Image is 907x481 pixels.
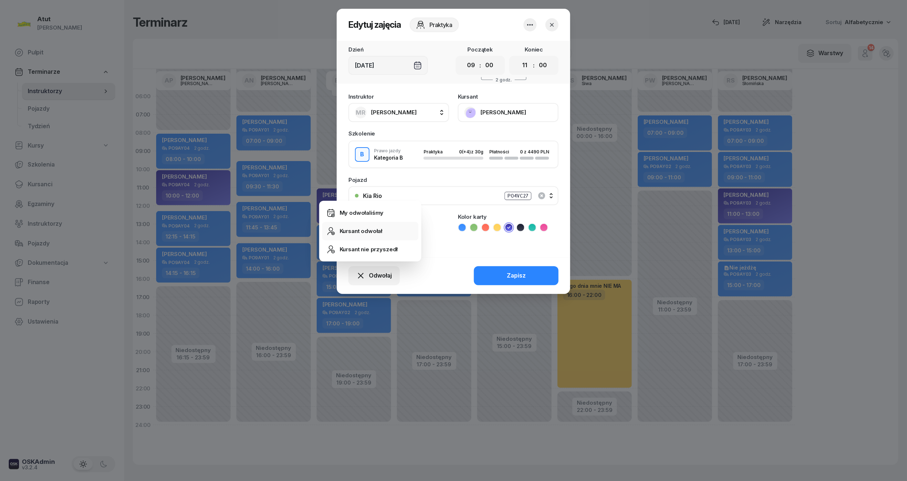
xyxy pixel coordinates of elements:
button: Kia RioPO4VC27 [348,186,559,205]
button: [PERSON_NAME] [458,103,559,122]
button: MR[PERSON_NAME] [348,103,449,122]
div: Kursant nie przyszedł [340,245,398,254]
div: Zapisz [507,271,526,280]
div: : [533,61,535,70]
div: Kursant odwołał [340,226,383,236]
span: [PERSON_NAME] [371,109,417,116]
div: : [480,61,481,70]
span: Odwołaj [369,271,392,280]
div: Kia Rio [363,193,382,199]
div: My odwołaliśmy [340,208,384,218]
button: Odwołaj [348,266,400,285]
div: PO4VC27 [505,192,532,200]
span: MR [356,110,366,116]
h2: Edytuj zajęcia [348,19,401,31]
button: Zapisz [474,266,559,285]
